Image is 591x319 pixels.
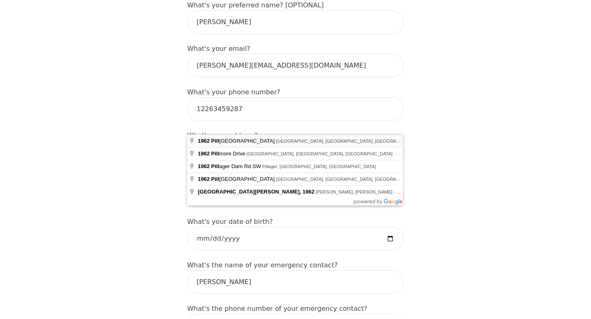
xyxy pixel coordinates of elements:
[198,189,314,195] span: [GEOGRAPHIC_DATA][PERSON_NAME], 1962
[211,138,220,144] span: Pill
[187,261,338,269] label: What's the name of your emergency contact?
[316,189,510,194] span: [PERSON_NAME], [PERSON_NAME] - State of [GEOGRAPHIC_DATA], [GEOGRAPHIC_DATA]
[198,150,219,157] span: 1962 Pill
[198,150,247,157] span: more Drive
[198,138,276,144] span: [GEOGRAPHIC_DATA]
[187,305,367,312] label: What's the phone number of your emergency contact?
[198,163,262,169] span: ager Dam Rd SW
[276,177,422,182] span: [GEOGRAPHIC_DATA], [GEOGRAPHIC_DATA], [GEOGRAPHIC_DATA]
[198,163,219,169] span: 1962 Pill
[187,227,404,251] input: Date of Birth
[276,139,422,144] span: [GEOGRAPHIC_DATA], [GEOGRAPHIC_DATA], [GEOGRAPHIC_DATA]
[187,45,250,52] label: What's your email?
[198,176,219,182] span: 1962 Pill
[187,1,324,9] label: What's your preferred name? [OPTIONAL]
[198,176,276,182] span: [GEOGRAPHIC_DATA]
[198,138,210,144] span: 1962
[262,164,376,169] span: Pillager, [GEOGRAPHIC_DATA], [GEOGRAPHIC_DATA]
[187,218,273,226] label: What's your date of birth?
[247,151,393,156] span: [GEOGRAPHIC_DATA], [GEOGRAPHIC_DATA], [GEOGRAPHIC_DATA]
[187,88,280,96] label: What's your phone number?
[187,132,258,139] label: What's your address?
